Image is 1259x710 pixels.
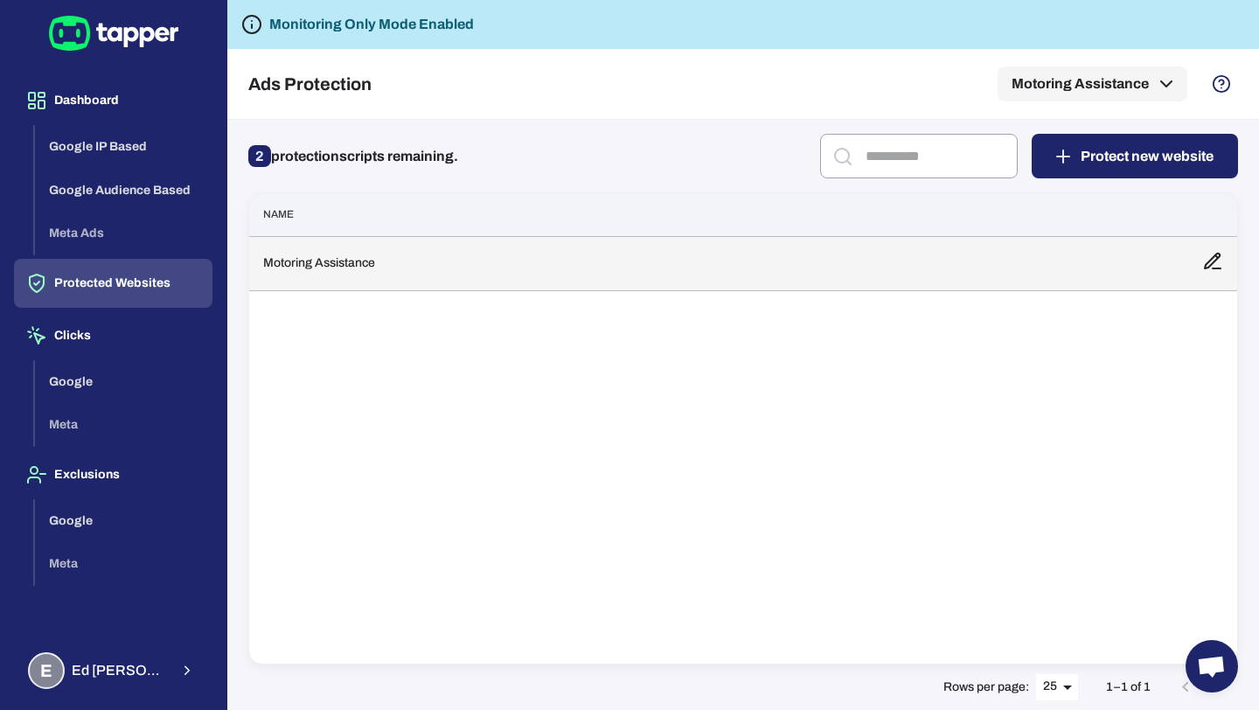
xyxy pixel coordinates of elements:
td: Motoring Assistance [249,236,1188,290]
button: Motoring Assistance [998,66,1187,101]
button: Google [35,360,212,404]
a: Dashboard [14,92,212,107]
a: Google [35,372,212,387]
h5: Ads Protection [248,73,372,94]
a: Clicks [14,327,212,342]
div: 25 [1036,674,1078,700]
svg: Tapper is not blocking any fraudulent activity for this domain [241,14,262,35]
a: Google [35,512,212,526]
a: Protected Websites [14,275,212,289]
button: Dashboard [14,76,212,125]
p: 1–1 of 1 [1106,679,1151,695]
span: 2 [248,145,271,167]
a: Google IP Based [35,138,212,153]
button: Google Audience Based [35,169,212,212]
div: Open chat [1186,640,1238,693]
button: Protect new website [1032,134,1238,178]
button: Clicks [14,311,212,360]
div: E [28,652,65,689]
button: EEd [PERSON_NAME] [14,645,212,696]
h6: Monitoring Only Mode Enabled [269,14,474,35]
button: Google [35,499,212,543]
p: Rows per page: [943,679,1029,695]
a: Exclusions [14,466,212,481]
th: Name [249,193,1188,236]
button: Exclusions [14,450,212,499]
span: Ed [PERSON_NAME] [72,662,169,679]
button: Protected Websites [14,259,212,308]
button: Google IP Based [35,125,212,169]
p: protection scripts remaining. [248,143,458,171]
a: Google Audience Based [35,181,212,196]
